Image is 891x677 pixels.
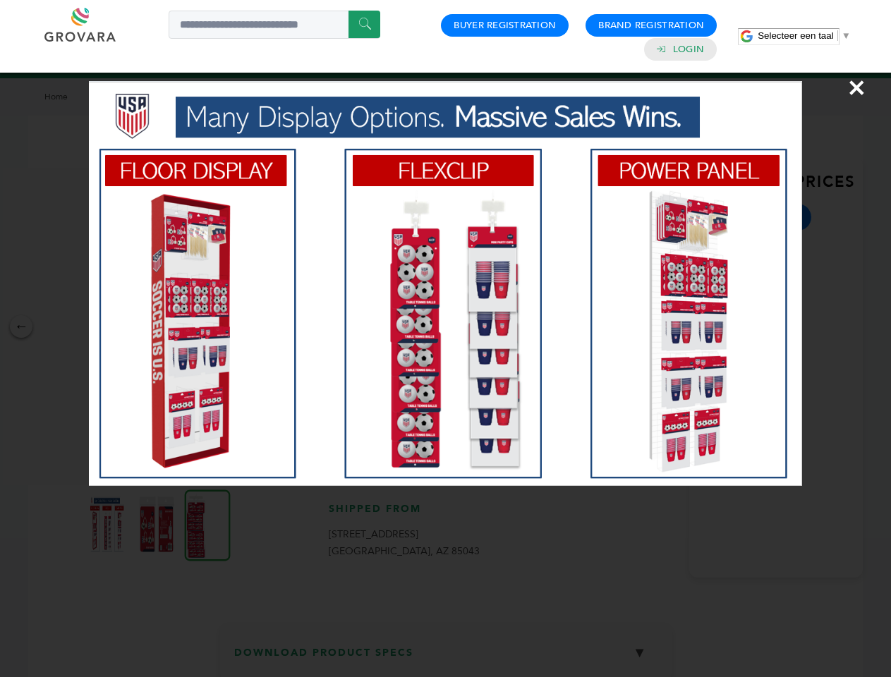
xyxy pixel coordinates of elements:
[758,30,851,41] a: Selecteer een taal​
[758,30,833,41] span: Selecteer een taal
[847,68,866,107] span: ×
[837,30,838,41] span: ​
[598,19,704,32] a: Brand Registration
[673,43,704,56] a: Login
[89,81,801,486] img: Image Preview
[169,11,380,39] input: Search a product or brand...
[454,19,556,32] a: Buyer Registration
[842,30,851,41] span: ▼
